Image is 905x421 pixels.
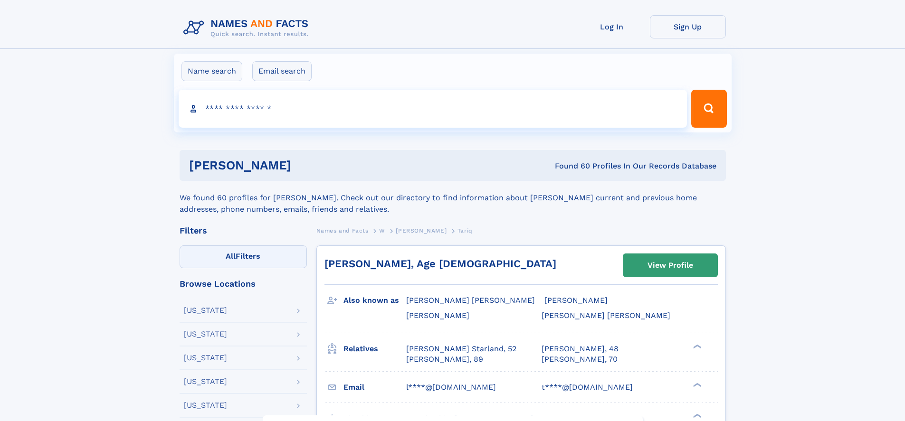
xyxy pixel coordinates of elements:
[691,412,702,419] div: ❯
[396,227,447,234] span: [PERSON_NAME]
[574,15,650,38] a: Log In
[180,226,307,235] div: Filters
[343,379,406,395] h3: Email
[343,341,406,357] h3: Relatives
[184,330,227,338] div: [US_STATE]
[396,225,447,236] a: [PERSON_NAME]
[423,161,716,171] div: Found 60 Profiles In Our Records Database
[180,15,316,41] img: Logo Names and Facts
[691,90,726,128] button: Search Button
[226,252,236,261] span: All
[184,307,227,314] div: [US_STATE]
[406,296,535,305] span: [PERSON_NAME] [PERSON_NAME]
[648,254,693,276] div: View Profile
[181,61,242,81] label: Name search
[184,354,227,362] div: [US_STATE]
[542,354,618,365] a: [PERSON_NAME], 70
[650,15,726,38] a: Sign Up
[324,258,556,270] a: [PERSON_NAME], Age [DEMOGRAPHIC_DATA]
[542,344,619,354] a: [PERSON_NAME], 48
[544,296,608,305] span: [PERSON_NAME]
[184,402,227,409] div: [US_STATE]
[180,245,307,268] label: Filters
[406,354,483,365] a: [PERSON_NAME], 89
[184,378,227,385] div: [US_STATE]
[623,254,717,277] a: View Profile
[379,225,385,236] a: W
[379,227,385,234] span: W
[180,181,726,215] div: We found 60 profiles for [PERSON_NAME]. Check out our directory to find information about [PERSON...
[691,382,702,388] div: ❯
[179,90,687,128] input: search input
[542,311,670,320] span: [PERSON_NAME] [PERSON_NAME]
[457,227,473,234] span: Tariq
[343,292,406,309] h3: Also known as
[691,343,702,349] div: ❯
[180,280,307,288] div: Browse Locations
[252,61,312,81] label: Email search
[189,159,423,171] h1: [PERSON_NAME]
[316,225,369,236] a: Names and Facts
[406,311,469,320] span: [PERSON_NAME]
[406,344,516,354] a: [PERSON_NAME] Starland, 52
